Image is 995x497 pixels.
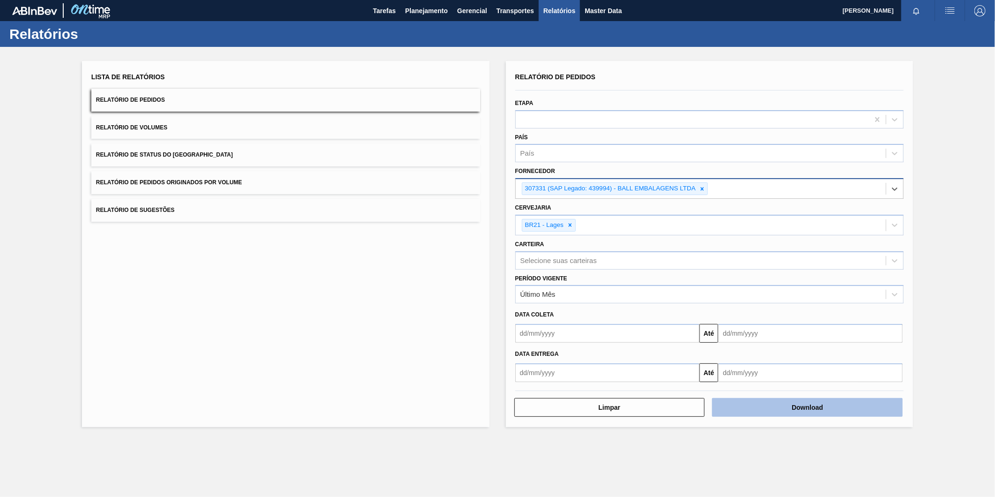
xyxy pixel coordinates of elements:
div: Selecione suas carteiras [520,256,597,264]
label: País [515,134,528,141]
div: BR21 - Lages [522,219,565,231]
div: 307331 (SAP Legado: 439994) - BALL EMBALAGENS LTDA [522,183,697,195]
button: Limpar [514,398,705,417]
span: Relatório de Sugestões [96,207,175,213]
button: Relatório de Sugestões [91,199,480,222]
button: Notificações [901,4,931,17]
span: Relatório de Pedidos [515,73,596,81]
span: Relatório de Status do [GEOGRAPHIC_DATA] [96,151,233,158]
img: userActions [944,5,956,16]
span: Relatório de Volumes [96,124,167,131]
span: Lista de Relatórios [91,73,165,81]
button: Até [699,363,718,382]
span: Relatório de Pedidos [96,97,165,103]
span: Relatórios [543,5,575,16]
label: Fornecedor [515,168,555,174]
button: Relatório de Volumes [91,116,480,139]
button: Relatório de Pedidos [91,89,480,112]
span: Tarefas [373,5,396,16]
button: Até [699,324,718,343]
button: Relatório de Status do [GEOGRAPHIC_DATA] [91,143,480,166]
img: TNhmsLtSVTkK8tSr43FrP2fwEKptu5GPRR3wAAAABJRU5ErkJggg== [12,7,57,15]
span: Data coleta [515,311,554,318]
span: Relatório de Pedidos Originados por Volume [96,179,242,186]
input: dd/mm/yyyy [515,363,700,382]
span: Data entrega [515,351,559,357]
span: Gerencial [457,5,487,16]
span: Planejamento [405,5,448,16]
div: Último Mês [520,291,556,299]
span: Transportes [497,5,534,16]
input: dd/mm/yyyy [515,324,700,343]
label: Etapa [515,100,534,106]
input: dd/mm/yyyy [718,324,903,343]
input: dd/mm/yyyy [718,363,903,382]
span: Master Data [585,5,622,16]
h1: Relatórios [9,29,176,39]
button: Relatório de Pedidos Originados por Volume [91,171,480,194]
div: País [520,150,535,158]
label: Carteira [515,241,544,248]
button: Download [712,398,903,417]
label: Período Vigente [515,275,567,282]
label: Cervejaria [515,204,551,211]
img: Logout [974,5,986,16]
